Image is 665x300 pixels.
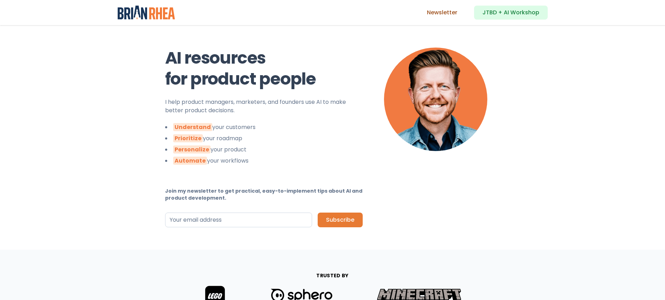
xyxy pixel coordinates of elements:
span: Subscribe [326,216,354,224]
p: I help product managers, marketers, and founders use AI to make better product decisions. [165,98,363,115]
strong: Prioritize [173,134,203,142]
li: your roadmap [165,134,363,143]
li: your workflows [165,157,363,165]
p: Join my newsletter to get practical, easy-to-implement tips about AI and product development. [165,187,363,201]
strong: Automate [173,157,207,165]
button: Subscribe [318,213,363,227]
strong: Personalize [173,145,210,153]
li: your product [165,145,363,154]
h2: AI resources for product people [165,48,363,90]
li: your customers [165,123,363,131]
a: Newsletter [427,8,457,17]
a: JTBD + AI Workshop [474,6,548,20]
strong: Understand [173,123,212,131]
input: Your email address [165,213,312,227]
img: Brian Rhea [118,6,175,20]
